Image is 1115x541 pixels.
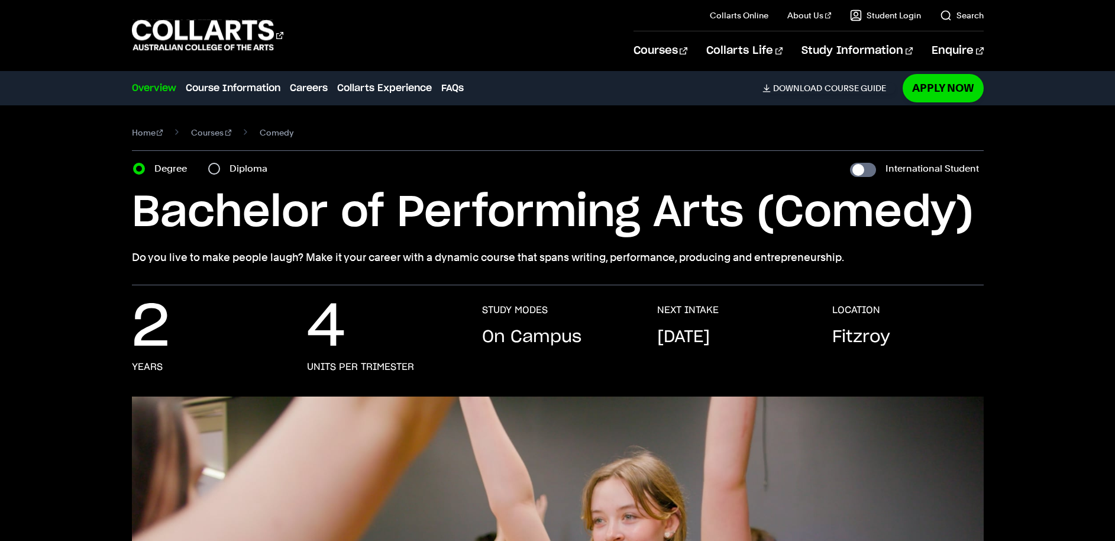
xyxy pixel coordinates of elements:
[132,186,984,240] h1: Bachelor of Performing Arts (Comedy)
[154,160,194,177] label: Degree
[482,304,548,316] h3: STUDY MODES
[482,326,581,349] p: On Campus
[706,31,783,70] a: Collarts Life
[132,18,283,52] div: Go to homepage
[940,9,984,21] a: Search
[832,326,890,349] p: Fitzroy
[885,160,979,177] label: International Student
[903,74,984,102] a: Apply Now
[801,31,913,70] a: Study Information
[832,304,880,316] h3: LOCATION
[132,361,163,373] h3: years
[337,81,432,95] a: Collarts Experience
[290,81,328,95] a: Careers
[230,160,274,177] label: Diploma
[307,304,345,352] p: 4
[773,83,822,94] span: Download
[850,9,921,21] a: Student Login
[132,124,163,141] a: Home
[441,81,464,95] a: FAQs
[787,9,831,21] a: About Us
[710,9,768,21] a: Collarts Online
[132,304,170,352] p: 2
[657,326,710,349] p: [DATE]
[307,361,414,373] h3: units per trimester
[932,31,983,70] a: Enquire
[132,249,984,266] p: Do you live to make people laugh? Make it your career with a dynamic course that spans writing, p...
[657,304,719,316] h3: NEXT INTAKE
[634,31,687,70] a: Courses
[762,83,896,94] a: DownloadCourse Guide
[132,81,176,95] a: Overview
[186,81,280,95] a: Course Information
[260,124,293,141] span: Comedy
[191,124,231,141] a: Courses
